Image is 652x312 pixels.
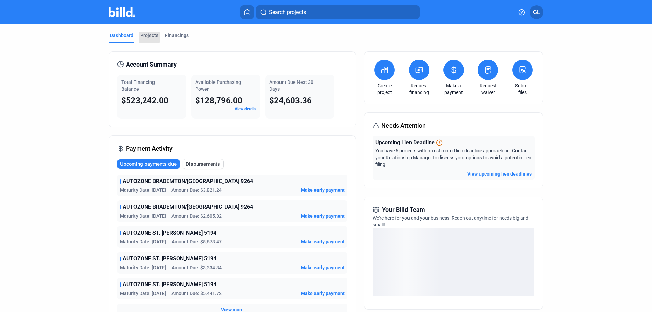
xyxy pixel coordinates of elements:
img: Billd Company Logo [109,7,135,17]
span: $523,242.00 [121,96,168,105]
a: Create project [373,82,396,96]
button: Search projects [256,5,420,19]
span: AUTOZONE ST. [PERSON_NAME] 5194 [123,229,216,237]
span: AUTOZONE BRADEMTON/[GEOGRAPHIC_DATA] 9264 [123,177,253,185]
button: Make early payment [301,213,345,219]
span: Amount Due: $3,821.24 [171,187,222,194]
span: Amount Due Next 30 Days [269,79,313,92]
button: Make early payment [301,264,345,271]
span: Maturity Date: [DATE] [120,238,166,245]
button: GL [530,5,543,19]
span: We're here for you and your business. Reach out anytime for needs big and small! [373,215,528,227]
a: Request financing [407,82,431,96]
button: Make early payment [301,290,345,297]
span: Amount Due: $5,441.72 [171,290,222,297]
span: Upcoming payments due [120,161,177,167]
span: GL [533,8,540,16]
span: Maturity Date: [DATE] [120,290,166,297]
span: Amount Due: $5,673.47 [171,238,222,245]
span: Amount Due: $2,605.32 [171,213,222,219]
button: Disbursements [183,159,224,169]
span: Your Billd Team [382,205,425,215]
a: View details [235,107,256,111]
button: Make early payment [301,238,345,245]
span: $24,603.36 [269,96,312,105]
button: Make early payment [301,187,345,194]
div: Dashboard [110,32,133,39]
span: Needs Attention [381,121,426,130]
span: Disbursements [186,161,220,167]
span: Maturity Date: [DATE] [120,264,166,271]
span: AUTOZONE BRADEMTON/[GEOGRAPHIC_DATA] 9264 [123,203,253,211]
span: Search projects [269,8,306,16]
a: Make a payment [442,82,466,96]
button: View upcoming lien deadlines [467,170,532,177]
span: $128,796.00 [195,96,242,105]
span: Maturity Date: [DATE] [120,187,166,194]
a: Request waiver [476,82,500,96]
span: Upcoming Lien Deadline [375,139,435,147]
span: Amount Due: $3,334.34 [171,264,222,271]
div: Projects [140,32,158,39]
span: AUTOZONE ST. [PERSON_NAME] 5194 [123,280,216,289]
a: Submit files [511,82,535,96]
span: Account Summary [126,60,177,69]
span: AUTOZONE ST. [PERSON_NAME] 5194 [123,255,216,263]
span: Available Purchasing Power [195,79,241,92]
span: Total Financing Balance [121,79,155,92]
span: Maturity Date: [DATE] [120,213,166,219]
button: Upcoming payments due [117,159,180,169]
span: Payment Activity [126,144,173,153]
span: You have 6 projects with an estimated lien deadline approaching. Contact your Relationship Manage... [375,148,531,167]
div: Financings [165,32,189,39]
div: loading [373,228,534,296]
